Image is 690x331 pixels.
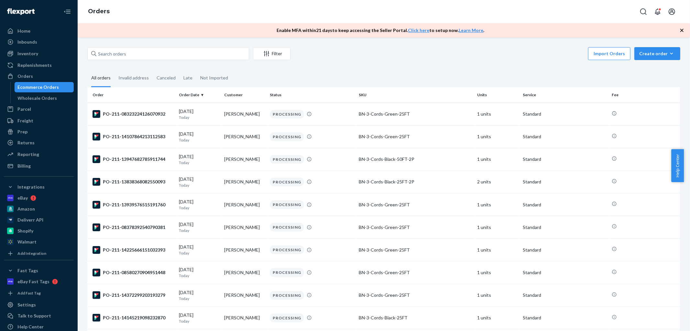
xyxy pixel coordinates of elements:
[523,269,607,276] p: Standard
[93,201,174,209] div: PO-211-13939576515191760
[200,69,228,86] div: Not Imported
[4,215,74,225] a: Deliverr API
[671,149,684,182] button: Help Center
[222,284,267,306] td: [PERSON_NAME]
[475,306,520,329] td: 1 units
[17,151,39,158] div: Reporting
[4,48,74,59] a: Inventory
[359,224,472,231] div: BN-3-Cords-Green-25FT
[179,176,219,188] div: [DATE]
[4,300,74,310] a: Settings
[179,153,219,165] div: [DATE]
[4,311,74,321] a: Talk to Support
[475,239,520,261] td: 1 units
[475,261,520,284] td: 1 units
[523,292,607,298] p: Standard
[4,127,74,137] a: Prep
[91,69,111,87] div: All orders
[523,179,607,185] p: Standard
[118,69,149,86] div: Invalid address
[651,5,664,18] button: Open notifications
[93,133,174,140] div: PO-211-14107864213112583
[93,223,174,231] div: PO-211-08378392540790381
[222,193,267,216] td: [PERSON_NAME]
[4,104,74,114] a: Parcel
[4,276,74,287] a: eBay Fast Tags
[523,156,607,162] p: Standard
[4,237,74,247] a: Walmart
[475,216,520,239] td: 1 units
[179,131,219,143] div: [DATE]
[523,247,607,253] p: Standard
[359,202,472,208] div: BN-3-Cords-Green-25FT
[88,8,110,15] a: Orders
[637,5,650,18] button: Open Search Box
[93,314,174,322] div: PO-211-14145219098232870
[4,71,74,81] a: Orders
[222,261,267,284] td: [PERSON_NAME]
[359,292,472,298] div: BN-3-Cords-Green-25FT
[183,69,192,86] div: Late
[270,245,304,254] div: PROCESSING
[475,193,520,216] td: 1 units
[93,291,174,299] div: PO-211-14372299203193279
[224,92,265,98] div: Customer
[4,226,74,236] a: Shopify
[93,178,174,186] div: PO-211-13838368082550093
[15,93,74,103] a: Wholesale Orders
[270,268,304,277] div: PROCESSING
[87,87,176,103] th: Order
[4,182,74,192] button: Integrations
[93,110,174,118] div: PO-211-08323224126070932
[475,87,520,103] th: Units
[17,278,49,285] div: eBay Fast Tags
[270,291,304,300] div: PROCESSING
[179,250,219,256] p: Today
[157,69,176,86] div: Canceled
[4,149,74,160] a: Reporting
[83,2,115,21] ol: breadcrumbs
[270,132,304,141] div: PROCESSING
[4,60,74,70] a: Replenishments
[270,314,304,322] div: PROCESSING
[7,8,35,15] img: Flexport logo
[61,5,74,18] button: Close Navigation
[179,182,219,188] p: Today
[277,27,485,34] p: Enable MFA within 21 days to keep accessing the Seller Portal. to setup now. .
[15,82,74,92] a: Ecommerce Orders
[17,129,27,135] div: Prep
[222,103,267,125] td: [PERSON_NAME]
[520,87,609,103] th: Service
[17,267,38,274] div: Fast Tags
[270,223,304,232] div: PROCESSING
[4,289,74,297] a: Add Fast Tag
[359,179,472,185] div: BN-3-Cords-Black-25FT-2P
[523,224,607,231] p: Standard
[17,140,35,146] div: Returns
[17,39,37,45] div: Inbounds
[179,244,219,256] div: [DATE]
[17,62,52,68] div: Replenishments
[179,115,219,120] p: Today
[359,247,472,253] div: BN-3-Cords-Green-25FT
[270,178,304,186] div: PROCESSING
[179,221,219,233] div: [DATE]
[609,87,680,103] th: Fee
[17,195,28,201] div: eBay
[176,87,222,103] th: Order Date
[4,138,74,148] a: Returns
[222,239,267,261] td: [PERSON_NAME]
[270,155,304,164] div: PROCESSING
[17,28,30,34] div: Home
[179,160,219,165] p: Today
[253,50,290,57] div: Filter
[17,163,31,169] div: Billing
[179,205,219,211] p: Today
[523,315,607,321] p: Standard
[4,193,74,203] a: eBay
[459,27,484,33] a: Learn More
[475,125,520,148] td: 1 units
[222,148,267,171] td: [PERSON_NAME]
[17,217,43,223] div: Deliverr API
